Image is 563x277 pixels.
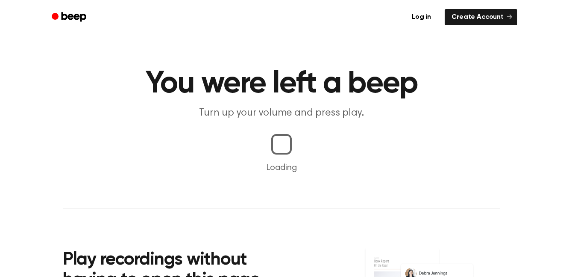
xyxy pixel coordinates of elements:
[10,161,553,174] p: Loading
[46,9,94,26] a: Beep
[445,9,517,25] a: Create Account
[63,69,500,99] h1: You were left a beep
[403,7,440,27] a: Log in
[117,106,446,120] p: Turn up your volume and press play.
